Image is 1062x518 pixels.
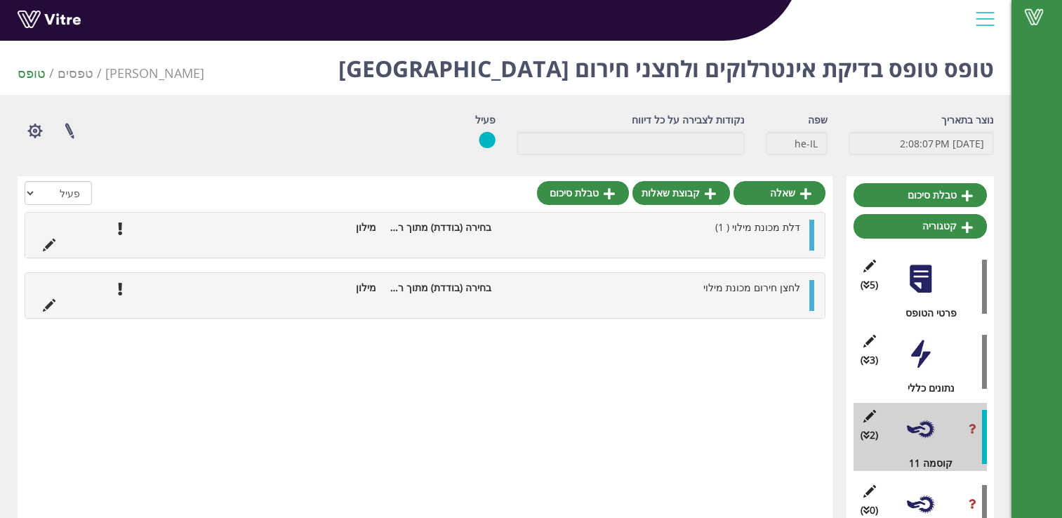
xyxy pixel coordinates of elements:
img: yes [479,131,496,149]
span: (5 ) [861,277,878,293]
li: בחירה (בודדת) מתוך רשימה [383,220,499,235]
li: בחירה (בודדת) מתוך רשימה [383,280,499,295]
li: מילון [267,280,383,295]
a: קטגוריה [854,214,987,238]
a: טפסים [58,65,93,81]
label: שפה [808,112,828,128]
li: מילון [267,220,383,235]
div: קוסמה 11 [864,456,987,471]
label: נוצר בתאריך [941,112,994,128]
div: פרטי הטופס [864,305,987,321]
a: טבלת סיכום [854,183,987,207]
span: דלת מכונת מילוי ( 1) [715,220,800,234]
label: נקודות לצבירה על כל דיווח [632,112,745,128]
span: לחצן חירום מכונת מילוי [703,281,800,294]
a: קבוצת שאלות [632,181,730,205]
div: נתונים כללי [864,380,987,396]
label: פעיל [475,112,496,128]
a: טבלת סיכום [537,181,629,205]
span: (0 ) [861,503,878,518]
span: (3 ) [861,352,878,368]
span: (2 ) [861,427,878,443]
h1: טופס טופס בדיקת אינטרלוקים ולחצני חירום [GEOGRAPHIC_DATA] [338,35,994,95]
a: שאלה [734,181,825,205]
li: טופס [18,63,58,83]
span: 379 [105,65,204,81]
